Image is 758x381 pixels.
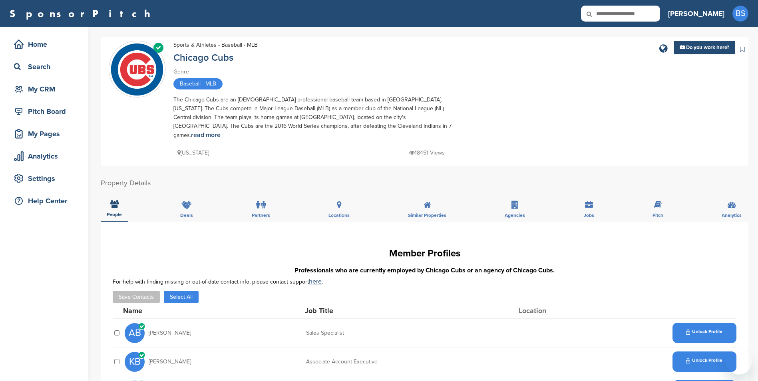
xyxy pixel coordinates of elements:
div: Help Center [12,194,80,208]
div: Job Title [305,307,425,314]
span: BS [732,6,748,22]
a: Settings [8,169,80,188]
a: SponsorPitch [10,8,155,19]
h3: [PERSON_NAME] [668,8,724,19]
span: [PERSON_NAME] [149,359,191,365]
a: [PERSON_NAME] [668,5,724,22]
img: Sponsorpitch & Chicago Cubs [109,42,165,97]
div: Home [12,37,80,52]
div: Settings [12,171,80,186]
h2: Property Details [101,178,748,189]
p: [US_STATE] [177,148,209,158]
div: Pitch Board [12,104,80,119]
div: The Chicago Cubs are an [DEMOGRAPHIC_DATA] professional baseball team based in [GEOGRAPHIC_DATA],... [173,95,453,140]
span: Do you work here? [686,44,729,51]
div: Location [519,307,579,314]
iframe: Button to launch messaging window [726,349,752,375]
span: Deals [180,213,193,218]
button: Select All [164,291,199,303]
div: Search [12,60,80,74]
div: Sports & Athletes - Baseball - MLB [173,41,258,50]
span: Unlock Profile [686,329,722,335]
a: Chicago Cubs [173,52,233,63]
a: Search [8,58,80,76]
a: Do you work here? [674,41,735,54]
div: Sales Specialist [306,330,426,336]
span: Jobs [584,213,594,218]
a: Pitch Board [8,102,80,121]
span: Analytics [722,213,742,218]
span: Similar Properties [408,213,446,218]
a: AB [PERSON_NAME] Sales Specialist Unlock Profile [125,319,736,347]
span: KB [125,352,145,372]
div: Name [123,307,211,314]
h3: Professionals who are currently employed by Chicago Cubs or an agency of Chicago Cubs. [113,266,736,275]
span: Baseball - MLB [173,78,223,89]
a: Home [8,35,80,54]
a: Help Center [8,192,80,210]
div: For help with finding missing or out-of-date contact info, please contact support . [113,278,736,285]
div: Genre [173,67,453,76]
span: Partners [252,213,270,218]
div: My CRM [12,82,80,96]
div: Analytics [12,149,80,163]
a: My CRM [8,80,80,98]
span: AB [125,323,145,343]
a: read more [191,131,221,139]
a: here [309,278,322,286]
span: [PERSON_NAME] [149,330,191,336]
h1: Member Profiles [113,246,736,261]
span: People [107,212,122,217]
span: Pitch [653,213,663,218]
a: KB [PERSON_NAME] Associate Account Executive Unlock Profile [125,347,736,376]
div: My Pages [12,127,80,141]
span: Unlock Profile [686,358,722,363]
span: Locations [328,213,350,218]
span: Agencies [505,213,525,218]
p: 18451 Views [409,148,445,158]
button: Save Contacts [113,291,160,303]
a: My Pages [8,125,80,143]
a: Analytics [8,147,80,165]
div: Associate Account Executive [306,359,426,365]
